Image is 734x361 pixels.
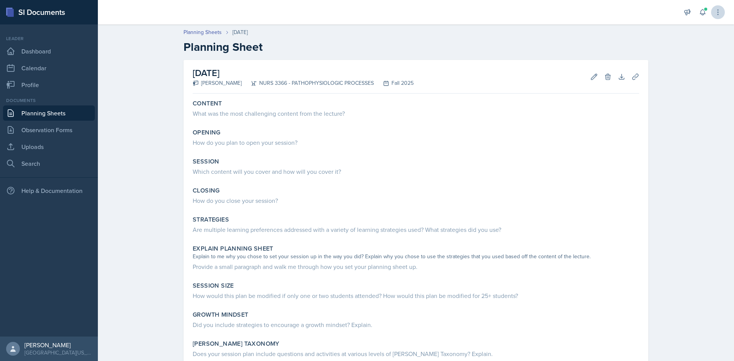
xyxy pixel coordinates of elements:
label: [PERSON_NAME] Taxonomy [193,340,279,348]
label: Content [193,100,222,107]
label: Explain Planning Sheet [193,245,273,253]
div: Provide a small paragraph and walk me through how you set your planning sheet up. [193,262,639,271]
a: Calendar [3,60,95,76]
div: What was the most challenging content from the lecture? [193,109,639,118]
h2: Planning Sheet [183,40,648,54]
a: Dashboard [3,44,95,59]
a: Search [3,156,95,171]
div: How do you close your session? [193,196,639,205]
a: Profile [3,77,95,92]
a: Planning Sheets [3,105,95,121]
div: How do you plan to open your session? [193,138,639,147]
label: Closing [193,187,220,194]
div: [GEOGRAPHIC_DATA][US_STATE] [24,349,92,356]
div: Documents [3,97,95,104]
div: How would this plan be modified if only one or two students attended? How would this plan be modi... [193,291,639,300]
div: NURS 3366 - PATHOPHYSIOLOGIC PROCESSES [242,79,374,87]
label: Session Size [193,282,234,290]
div: Explain to me why you chose to set your session up in the way you did? Explain why you chose to u... [193,253,639,261]
div: [DATE] [232,28,248,36]
div: Help & Documentation [3,183,95,198]
div: Fall 2025 [374,79,414,87]
h2: [DATE] [193,66,414,80]
div: [PERSON_NAME] [193,79,242,87]
div: Does your session plan include questions and activities at various levels of [PERSON_NAME] Taxono... [193,349,639,358]
div: Which content will you cover and how will you cover it? [193,167,639,176]
div: Are multiple learning preferences addressed with a variety of learning strategies used? What stra... [193,225,639,234]
div: [PERSON_NAME] [24,341,92,349]
div: Leader [3,35,95,42]
div: Did you include strategies to encourage a growth mindset? Explain. [193,320,639,329]
a: Planning Sheets [183,28,222,36]
a: Observation Forms [3,122,95,138]
a: Uploads [3,139,95,154]
label: Strategies [193,216,229,223]
label: Growth Mindset [193,311,248,319]
label: Session [193,158,219,165]
label: Opening [193,129,221,136]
